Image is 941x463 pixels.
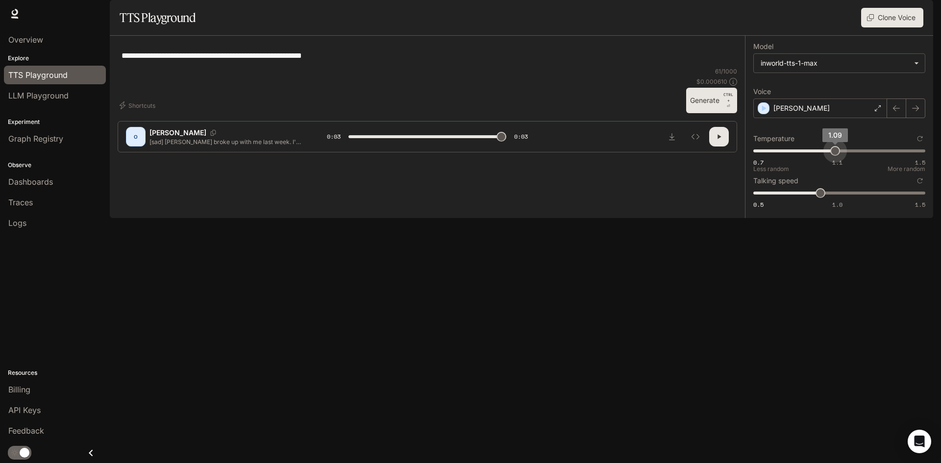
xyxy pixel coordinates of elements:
p: CTRL + [723,92,733,103]
p: Model [753,43,773,50]
p: Talking speed [753,177,798,184]
span: 1.0 [832,200,842,209]
button: Reset to default [915,133,925,144]
h1: TTS Playground [120,8,196,27]
p: [PERSON_NAME] [149,128,206,138]
span: 1.09 [828,131,842,139]
span: 0.5 [753,200,764,209]
span: 0:03 [514,132,528,142]
button: Reset to default [915,175,925,186]
div: Open Intercom Messenger [908,430,931,453]
p: ⏎ [723,92,733,109]
button: Clone Voice [861,8,923,27]
button: Copy Voice ID [206,130,220,136]
p: Voice [753,88,771,95]
p: Temperature [753,135,794,142]
p: 61 / 1000 [715,67,737,75]
span: 0.7 [753,158,764,167]
p: More random [888,166,925,172]
button: Inspect [686,127,705,146]
span: 1.5 [915,158,925,167]
div: inworld-tts-1-max [754,54,925,73]
span: 1.1 [832,158,842,167]
p: Less random [753,166,789,172]
p: [sad] [PERSON_NAME] broke up with me last week. I'm still feeling lost. [149,138,303,146]
button: GenerateCTRL +⏎ [686,88,737,113]
span: 0:03 [327,132,341,142]
div: inworld-tts-1-max [761,58,909,68]
p: [PERSON_NAME] [773,103,830,113]
button: Shortcuts [118,97,159,113]
p: $ 0.000610 [696,77,727,86]
button: Download audio [662,127,682,146]
span: 1.5 [915,200,925,209]
div: O [128,129,144,145]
